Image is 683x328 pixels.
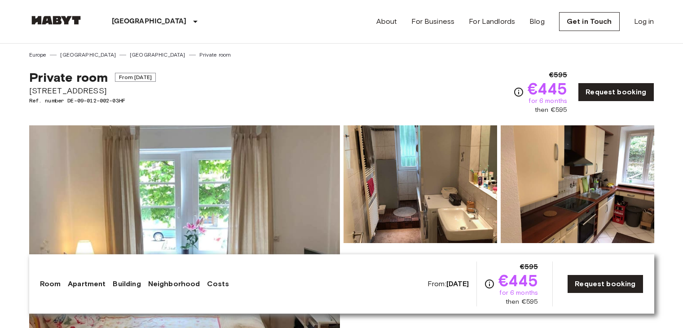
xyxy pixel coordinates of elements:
a: Get in Touch [559,12,620,31]
span: then €595 [506,297,538,306]
a: For Landlords [469,16,515,27]
span: then €595 [535,106,567,115]
b: [DATE] [446,279,469,288]
a: Private room [199,51,231,59]
span: for 6 months [529,97,567,106]
span: [STREET_ADDRESS] [29,85,156,97]
a: Neighborhood [148,279,200,289]
a: [GEOGRAPHIC_DATA] [60,51,116,59]
span: Private room [29,70,108,85]
span: From: [427,279,469,289]
a: Request booking [578,83,654,102]
span: for 6 months [499,288,538,297]
span: €445 [498,272,538,288]
span: From [DATE] [115,73,156,82]
a: Blog [529,16,545,27]
img: Habyt [29,16,83,25]
span: €595 [520,262,538,272]
svg: Check cost overview for full price breakdown. Please note that discounts apply to new joiners onl... [484,279,495,289]
p: [GEOGRAPHIC_DATA] [112,16,187,27]
a: For Business [411,16,454,27]
a: About [376,16,397,27]
span: Ref. number DE-09-012-002-03HF [29,97,156,105]
span: €595 [549,70,568,80]
a: Building [113,279,141,289]
a: Europe [29,51,47,59]
a: [GEOGRAPHIC_DATA] [130,51,185,59]
a: Log in [634,16,654,27]
svg: Check cost overview for full price breakdown. Please note that discounts apply to new joiners onl... [513,87,524,98]
img: Picture of unit DE-09-012-002-03HF [501,125,654,243]
a: Costs [207,279,229,289]
a: Request booking [567,275,643,293]
span: €445 [528,80,568,97]
a: Room [40,279,61,289]
a: Apartment [68,279,106,289]
img: Picture of unit DE-09-012-002-03HF [344,125,497,243]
